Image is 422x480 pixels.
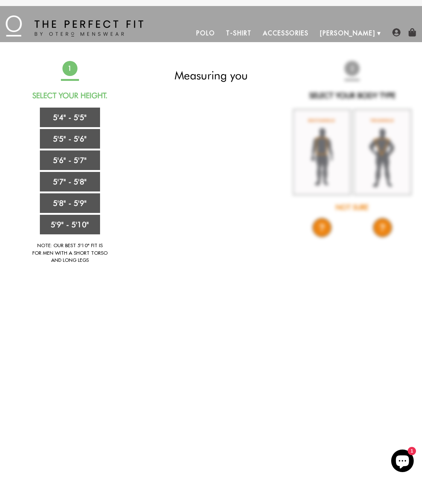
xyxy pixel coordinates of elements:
[40,193,100,213] a: 5'8" - 5'9"
[150,68,272,82] h2: Measuring you
[40,108,100,127] a: 5'4" - 5'5"
[40,172,100,191] a: 5'7" - 5'8"
[62,61,77,76] span: 1
[40,215,100,234] a: 5'9" - 5'10"
[392,28,401,36] img: user-account-icon.png
[6,15,143,36] img: The Perfect Fit - by Otero Menswear - Logo
[389,450,416,474] inbox-online-store-chat: Shopify online store chat
[408,28,416,36] img: shopping-bag-icon.png
[32,242,108,264] div: Note: Our best 5'10" fit is for men with a short torso and long legs
[257,24,314,42] a: Accessories
[220,24,257,42] a: T-Shirt
[314,24,381,42] a: [PERSON_NAME]
[40,150,100,170] a: 5'6" - 5'7"
[9,91,131,100] h2: Select Your Height.
[191,24,221,42] a: Polo
[40,129,100,149] a: 5'5" - 5'6"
